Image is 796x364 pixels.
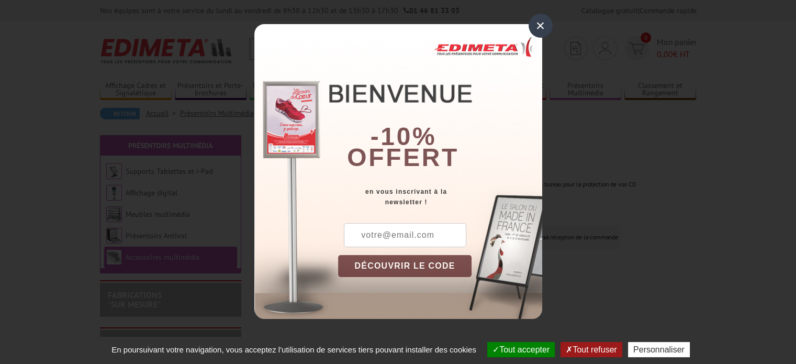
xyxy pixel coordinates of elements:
input: votre@email.com [344,223,466,247]
span: En poursuivant votre navigation, vous acceptez l'utilisation de services tiers pouvant installer ... [106,345,481,354]
div: en vous inscrivant à la newsletter ! [338,186,542,207]
b: -10% [371,123,436,150]
button: Tout accepter [487,342,555,357]
font: offert [347,144,459,171]
button: Personnaliser (fenêtre modale) [628,342,690,357]
button: DÉCOUVRIR LE CODE [338,255,472,277]
div: × [529,14,553,38]
button: Tout refuser [560,342,622,357]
